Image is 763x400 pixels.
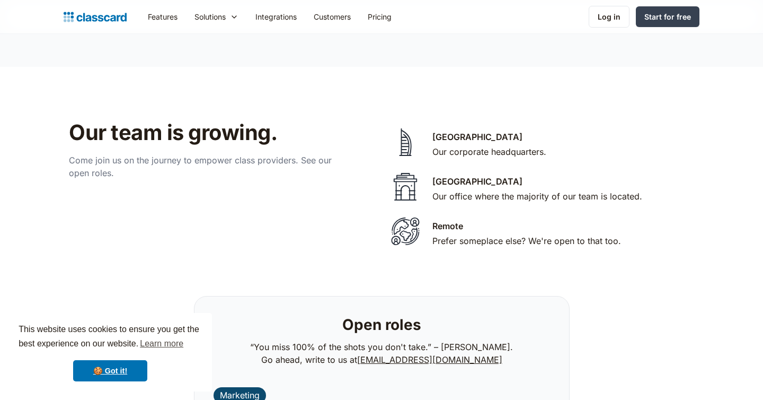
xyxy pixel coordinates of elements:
a: learn more about cookies [138,336,185,352]
a: Features [139,5,186,29]
div: Start for free [644,11,691,22]
span: This website uses cookies to ensure you get the best experience on our website. [19,323,202,352]
div: Prefer someplace else? We're open to that too. [432,234,621,247]
div: [GEOGRAPHIC_DATA] [432,175,522,188]
div: Our corporate headquarters. [432,145,546,158]
a: Integrations [247,5,305,29]
h2: Open roles [342,316,421,334]
a: Log in [589,6,629,28]
a: Start for free [636,6,699,27]
div: Solutions [186,5,247,29]
a: home [64,10,127,24]
div: [GEOGRAPHIC_DATA] [432,131,522,143]
a: dismiss cookie message [73,360,147,381]
div: Our office where the majority of our team is located. [432,190,642,203]
p: Come join us on the journey to empower class providers. See our open roles. [69,154,344,179]
div: Log in [598,11,620,22]
a: Customers [305,5,359,29]
a: [EMAIL_ADDRESS][DOMAIN_NAME] [357,354,502,365]
h2: Our team is growing. [69,120,405,145]
div: cookieconsent [8,313,212,392]
div: Remote [432,220,463,232]
p: “You miss 100% of the shots you don't take.” – [PERSON_NAME]. Go ahead, write to us at [250,341,513,366]
a: Pricing [359,5,400,29]
div: Solutions [194,11,226,22]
